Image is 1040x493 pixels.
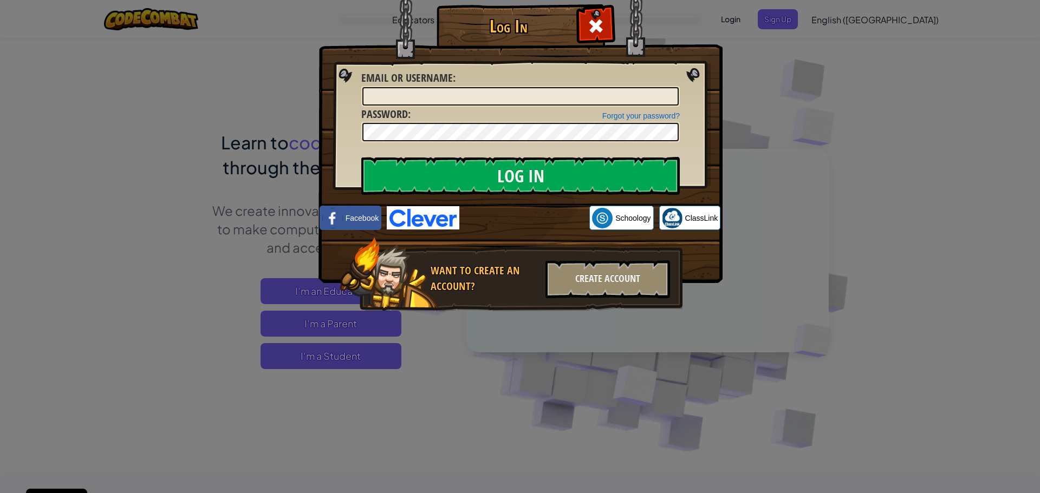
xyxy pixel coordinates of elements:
[346,213,379,224] span: Facebook
[592,208,613,228] img: schoology.png
[459,206,589,230] iframe: Sign in with Google Button
[361,157,680,195] input: Log In
[361,107,411,122] label: :
[361,107,408,121] span: Password
[685,213,718,224] span: ClassLink
[545,260,670,298] div: Create Account
[662,208,682,228] img: classlink-logo-small.png
[387,206,459,229] img: clever-logo-blue.png
[361,70,453,85] span: Email or Username
[602,111,680,120] a: Forgot your password?
[439,17,577,36] h1: Log In
[322,208,343,228] img: facebook_small.png
[615,213,651,224] span: Schoology
[431,263,539,294] div: Want to create an account?
[361,70,456,86] label: :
